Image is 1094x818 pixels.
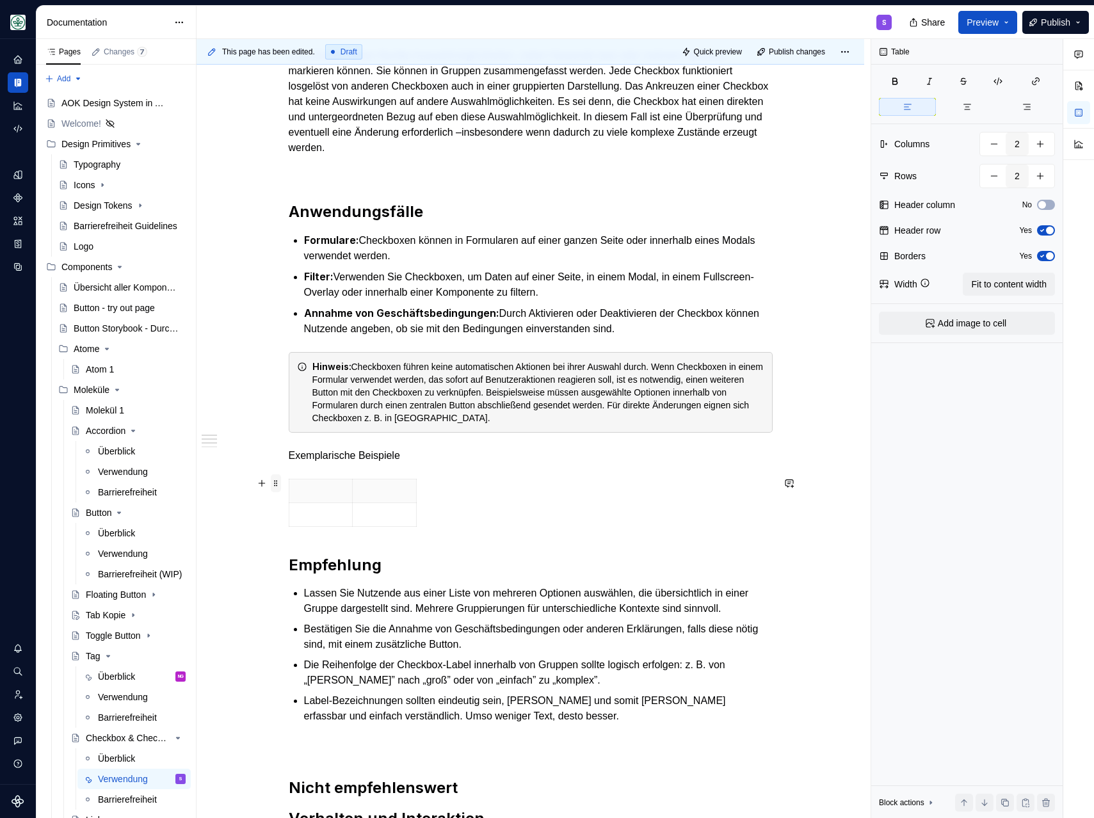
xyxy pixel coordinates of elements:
a: Barrierefreiheit [77,789,191,810]
div: Molekül 1 [86,404,124,417]
h2: Nicht empfehlenswert [289,778,773,798]
span: Preview [967,16,999,29]
div: Barrierefreiheit [98,793,157,806]
a: Barrierefreiheit (WIP) [77,564,191,584]
div: Checkboxen führen keine automatischen Aktionen bei ihrer Auswahl durch. Wenn Checkboxen in einem ... [312,360,764,424]
a: Barrierefreiheit [77,482,191,502]
div: Verwendung [98,773,148,785]
a: Design Tokens [53,195,191,216]
div: AOK Design System in Arbeit [61,97,167,109]
div: Button Storybook - Durchstich! [74,322,179,335]
span: This page has been edited. [222,47,315,57]
div: Checkbox & Checkbox Group [86,732,170,744]
a: ÜberblickNG [77,666,191,687]
div: Barrierefreiheit Guidelines [74,220,177,232]
a: Data sources [8,257,28,277]
label: Yes [1019,251,1032,261]
p: Label-Bezeichnungen sollten eindeutig sein, [PERSON_NAME] und somit [PERSON_NAME] erfassbar und e... [304,693,773,724]
button: Search ⌘K [8,661,28,682]
div: Barrierefreiheit [98,486,157,499]
p: Verwenden Sie Checkboxen, um Daten auf einer Seite, in einem Modal, in einem Fullscreen-Overlay o... [304,269,773,300]
div: Design Primitives [41,134,191,154]
a: Floating Button [65,584,191,605]
div: Moleküle [53,380,191,400]
div: Übersicht aller Komponenten [74,281,179,294]
div: Accordion [86,424,125,437]
a: Design tokens [8,164,28,185]
div: S [882,17,887,28]
button: Notifications [8,638,28,659]
div: Components [61,261,112,273]
div: Home [8,49,28,70]
a: Accordion [65,421,191,441]
div: Logo [74,240,93,253]
a: Toggle Button [65,625,191,646]
div: Contact support [8,730,28,751]
a: VerwendungS [77,769,191,789]
div: Width [894,278,917,291]
button: Share [903,11,953,34]
div: Welcome! [61,117,101,130]
div: Icons [74,179,95,191]
a: Documentation [8,72,28,93]
div: Documentation [47,16,168,29]
a: Logo [53,236,191,257]
p: Bestätigen Sie die Annahme von Geschäftsbedingungen oder anderen Erklärungen, falls diese nötig s... [304,622,773,652]
span: Add [57,74,70,84]
a: Überblick [77,523,191,543]
span: Fit to content width [971,278,1047,291]
span: Add image to cell [938,317,1006,330]
a: Checkbox & Checkbox Group [65,728,191,748]
a: Überblick [77,748,191,769]
a: Button Storybook - Durchstich! [53,318,191,339]
div: Barrierefreiheit [98,711,157,724]
a: Molekül 1 [65,400,191,421]
a: Button [65,502,191,523]
strong: Formulare: [304,234,359,246]
div: Überblick [98,670,135,683]
span: Publish [1041,16,1070,29]
a: Assets [8,211,28,231]
div: Floating Button [86,588,146,601]
a: Tab Kopie [65,605,191,625]
div: Überblick [98,445,135,458]
div: Toggle Button [86,629,141,642]
div: Tag [86,650,101,662]
button: Quick preview [678,43,748,61]
div: Design Tokens [74,199,133,212]
p: Checkboxen können in Formularen auf einer ganzen Seite oder innerhalb eines Modals verwendet werden. [304,232,773,264]
div: Überblick [98,527,135,540]
a: Button - try out page [53,298,191,318]
div: Block actions [879,794,936,812]
div: Atome [53,339,191,359]
a: Verwendung [77,461,191,482]
h2: Anwendungsfälle [289,202,773,222]
button: Preview [958,11,1017,34]
div: Verwendung [98,465,148,478]
button: Publish changes [753,43,831,61]
a: Code automation [8,118,28,139]
div: Tab Kopie [86,609,125,622]
button: Add [41,70,86,88]
div: Header column [894,198,955,211]
h2: Empfehlung [289,555,773,575]
div: Rows [894,170,917,182]
div: Barrierefreiheit (WIP) [98,568,182,581]
a: Invite team [8,684,28,705]
label: No [1022,200,1032,210]
a: Überblick [77,441,191,461]
div: Verwendung [98,547,148,560]
a: Analytics [8,95,28,116]
a: Welcome! [41,113,191,134]
div: Changes [104,47,147,57]
a: Settings [8,707,28,728]
strong: Filter: [304,270,334,283]
div: Components [8,188,28,208]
